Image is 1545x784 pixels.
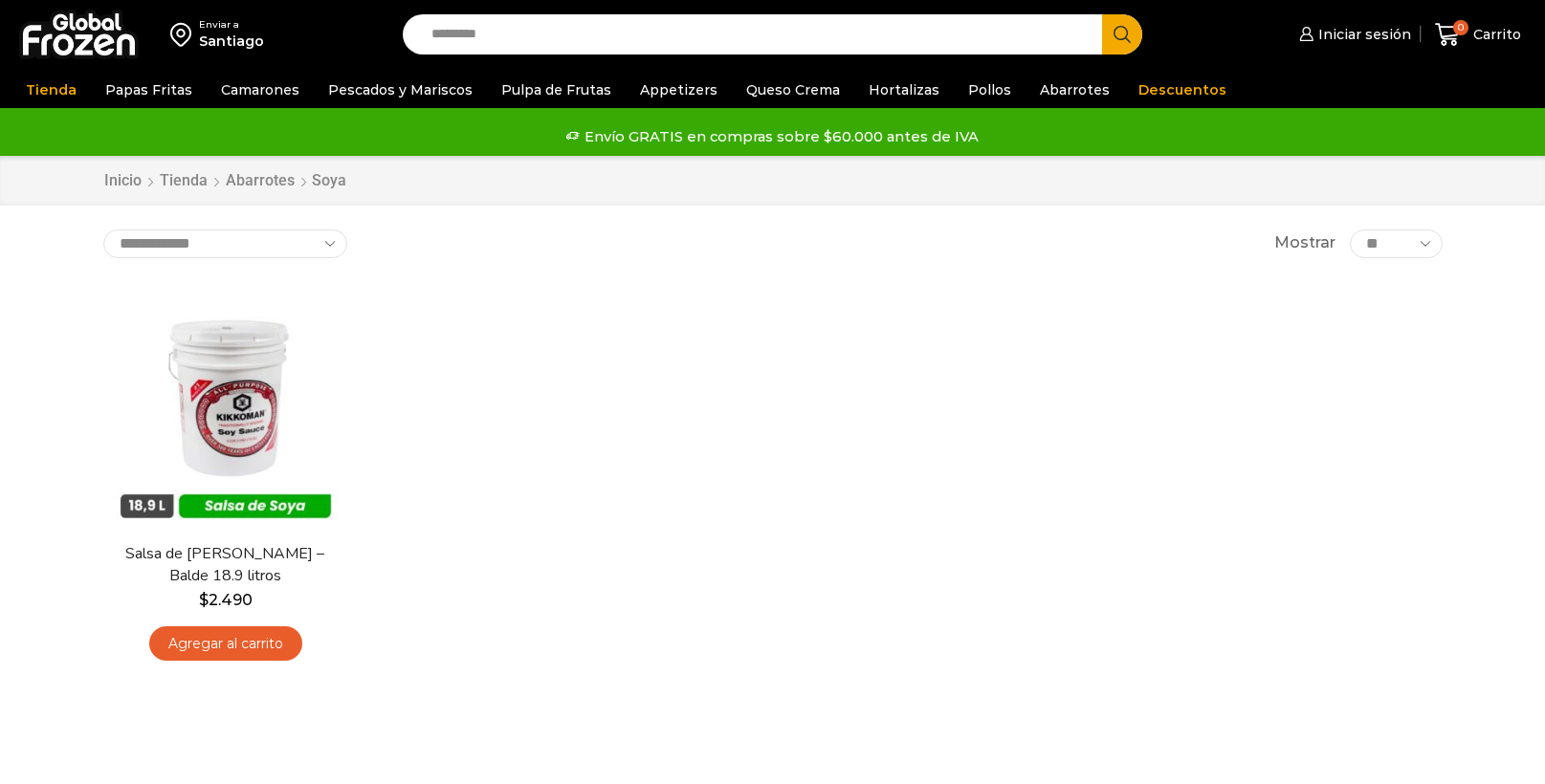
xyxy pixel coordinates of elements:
button: Search button [1102,14,1142,54]
h1: Soya [312,171,346,189]
span: Vista Rápida [122,481,328,514]
img: address-field-icon.svg [170,18,199,51]
a: Agregar al carrito: “Salsa de Soya Kikkoman - Balde 18.9 litros” [149,626,302,662]
nav: Breadcrumb [103,170,346,192]
a: Descuentos [1129,72,1236,108]
div: Santiago [199,32,264,51]
select: Pedido de la tienda [103,229,347,258]
a: Tienda [16,72,86,108]
span: Mostrar [1274,232,1335,254]
span: 0 [1453,20,1468,35]
a: Camarones [211,72,309,108]
div: Enviar a [199,18,264,32]
bdi: 2.490 [199,591,253,609]
a: Pulpa de Frutas [492,72,621,108]
a: Iniciar sesión [1294,15,1411,54]
a: Papas Fritas [96,72,202,108]
a: Queso Crema [737,72,850,108]
a: Tienda [159,170,209,192]
a: Inicio [103,170,143,192]
span: Iniciar sesión [1313,25,1411,44]
a: 0 Carrito [1430,12,1526,57]
span: Carrito [1468,25,1521,44]
a: Abarrotes [1030,72,1119,108]
a: Abarrotes [225,170,296,192]
span: $ [199,591,209,609]
a: Hortalizas [859,72,949,108]
a: Pollos [959,72,1021,108]
a: Pescados y Mariscos [319,72,482,108]
a: Salsa de [PERSON_NAME] – Balde 18.9 litros [115,543,335,587]
a: Appetizers [630,72,727,108]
